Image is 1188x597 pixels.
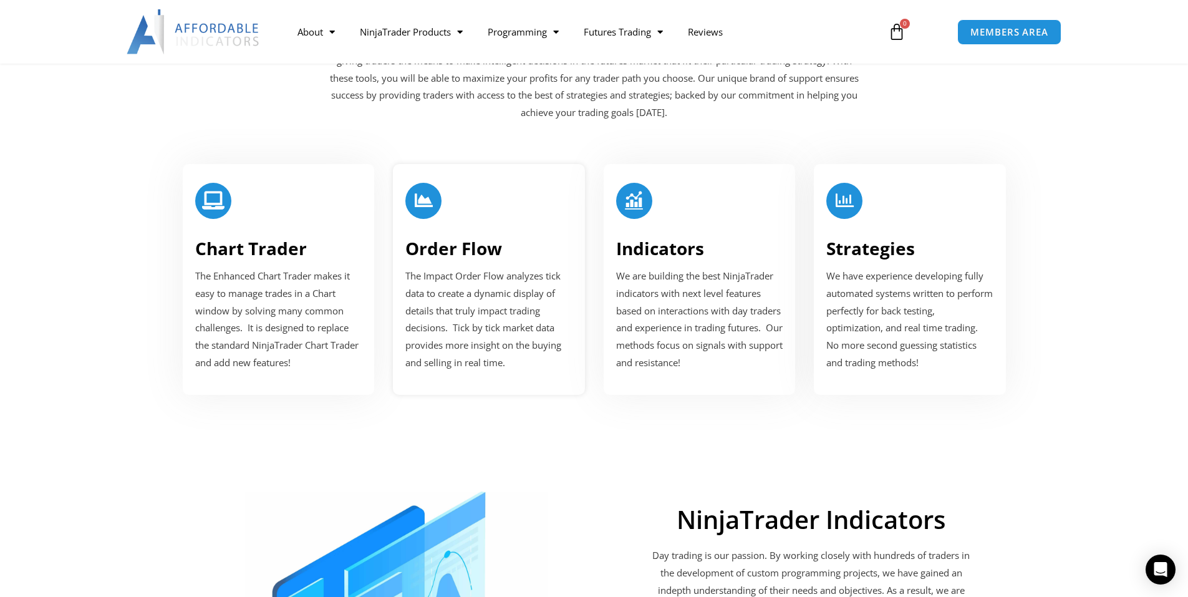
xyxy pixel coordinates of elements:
a: Order Flow [405,236,502,260]
nav: Menu [285,17,874,46]
a: Indicators [616,236,704,260]
a: Strategies [826,236,915,260]
p: The Enhanced Chart Trader makes it easy to manage trades in a Chart window by solving many common... [195,268,362,372]
a: Futures Trading [571,17,675,46]
span: MEMBERS AREA [970,27,1048,37]
a: Chart Trader [195,236,307,260]
img: LogoAI | Affordable Indicators – NinjaTrader [127,9,261,54]
span: 0 [900,19,910,29]
div: Open Intercom Messenger [1146,555,1176,585]
a: Programming [475,17,571,46]
a: About [285,17,347,46]
span: We are building the best NinjaTrader indicators with next level features based on interactions wi... [616,269,783,369]
a: 0 [869,14,924,50]
a: MEMBERS AREA [957,19,1061,45]
h2: NinjaTrader Indicators [648,505,974,535]
a: NinjaTrader Products [347,17,475,46]
p: Trading with our NinjaTrader addons and indicators can achieve profitability quickly and effectiv... [329,35,859,122]
p: We have experience developing fully automated systems written to perform perfectly for back testi... [826,268,993,372]
span: The Impact Order Flow analyzes tick data to create a dynamic display of details that truly impact... [405,269,561,369]
a: Reviews [675,17,735,46]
